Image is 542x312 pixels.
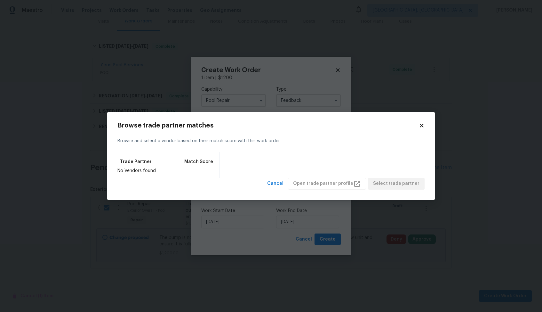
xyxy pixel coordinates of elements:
div: No Vendors found [117,168,216,174]
h2: Browse trade partner matches [117,122,419,129]
span: Cancel [267,180,283,188]
span: Match Score [184,159,213,165]
div: Browse and select a vendor based on their match score with this work order. [117,130,425,152]
span: Trade Partner [120,159,152,165]
button: Cancel [265,178,286,190]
